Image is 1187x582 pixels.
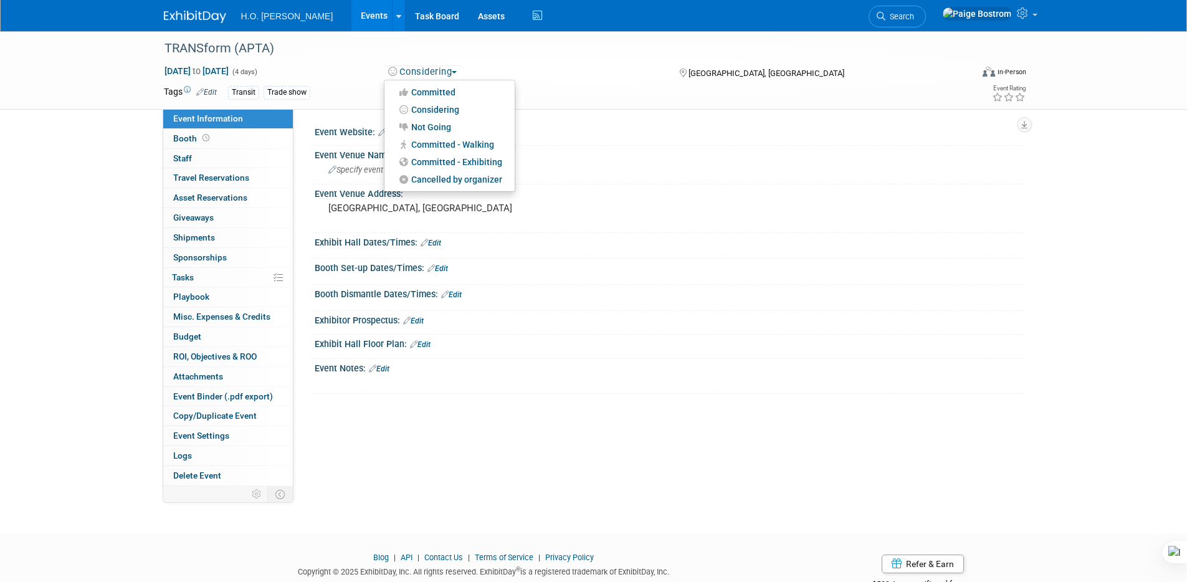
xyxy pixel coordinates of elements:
[369,365,389,373] a: Edit
[328,203,596,214] pre: [GEOGRAPHIC_DATA], [GEOGRAPHIC_DATA]
[163,367,293,386] a: Attachments
[899,65,1027,83] div: Event Format
[475,553,533,562] a: Terms of Service
[465,553,473,562] span: |
[424,553,463,562] a: Contact Us
[384,171,515,188] a: Cancelled by organizer
[173,133,212,143] span: Booth
[315,233,1024,249] div: Exhibit Hall Dates/Times:
[173,252,227,262] span: Sponsorships
[689,69,844,78] span: [GEOGRAPHIC_DATA], [GEOGRAPHIC_DATA]
[378,128,399,137] a: Edit
[231,68,257,76] span: (4 days)
[173,371,223,381] span: Attachments
[173,351,257,361] span: ROI, Objectives & ROO
[535,553,543,562] span: |
[885,12,914,21] span: Search
[545,553,594,562] a: Privacy Policy
[173,411,257,421] span: Copy/Duplicate Event
[384,83,515,101] a: Committed
[163,426,293,446] a: Event Settings
[264,86,310,99] div: Trade show
[315,335,1024,351] div: Exhibit Hall Floor Plan:
[992,85,1026,92] div: Event Rating
[427,264,448,273] a: Edit
[163,188,293,208] a: Asset Reservations
[421,239,441,247] a: Edit
[315,146,1024,161] div: Event Venue Name:
[173,212,214,222] span: Giveaways
[173,470,221,480] span: Delete Event
[401,553,412,562] a: API
[246,486,268,502] td: Personalize Event Tab Strip
[164,563,804,578] div: Copyright © 2025 ExhibitDay, Inc. All rights reserved. ExhibitDay is a registered trademark of Ex...
[315,285,1024,301] div: Booth Dismantle Dates/Times:
[173,292,209,302] span: Playbook
[163,466,293,485] a: Delete Event
[163,268,293,287] a: Tasks
[163,208,293,227] a: Giveaways
[173,153,192,163] span: Staff
[384,65,462,79] button: Considering
[163,387,293,406] a: Event Binder (.pdf export)
[373,553,389,562] a: Blog
[173,193,247,203] span: Asset Reservations
[173,451,192,460] span: Logs
[163,287,293,307] a: Playbook
[163,347,293,366] a: ROI, Objectives & ROO
[516,566,520,573] sup: ®
[163,406,293,426] a: Copy/Duplicate Event
[882,555,964,573] a: Refer & Earn
[315,259,1024,275] div: Booth Set-up Dates/Times:
[173,391,273,401] span: Event Binder (.pdf export)
[196,88,217,97] a: Edit
[160,37,953,60] div: TRANSform (APTA)
[384,153,515,171] a: Committed - Exhibiting
[403,317,424,325] a: Edit
[315,184,1024,200] div: Event Venue Address:
[315,359,1024,375] div: Event Notes:
[163,168,293,188] a: Travel Reservations
[164,85,217,100] td: Tags
[163,248,293,267] a: Sponsorships
[173,312,270,322] span: Misc. Expenses & Credits
[163,129,293,148] a: Booth
[410,340,431,349] a: Edit
[983,67,995,77] img: Format-Inperson.png
[200,133,212,143] span: Booth not reserved yet
[267,486,293,502] td: Toggle Event Tabs
[997,67,1026,77] div: In-Person
[228,86,259,99] div: Transit
[164,65,229,77] span: [DATE] [DATE]
[315,123,1024,139] div: Event Website:
[384,101,515,118] a: Considering
[173,232,215,242] span: Shipments
[191,66,203,76] span: to
[172,272,194,282] span: Tasks
[869,6,926,27] a: Search
[173,332,201,341] span: Budget
[164,11,226,23] img: ExhibitDay
[441,290,462,299] a: Edit
[163,307,293,327] a: Misc. Expenses & Credits
[391,553,399,562] span: |
[384,118,515,136] a: Not Going
[163,446,293,465] a: Logs
[173,431,229,441] span: Event Settings
[942,7,1012,21] img: Paige Bostrom
[173,113,243,123] span: Event Information
[163,109,293,128] a: Event Information
[315,311,1024,327] div: Exhibitor Prospectus:
[384,136,515,153] a: Committed - Walking
[241,11,333,21] span: H.O. [PERSON_NAME]
[163,149,293,168] a: Staff
[163,228,293,247] a: Shipments
[173,173,249,183] span: Travel Reservations
[328,165,428,174] span: Specify event venue name
[414,553,422,562] span: |
[163,327,293,346] a: Budget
